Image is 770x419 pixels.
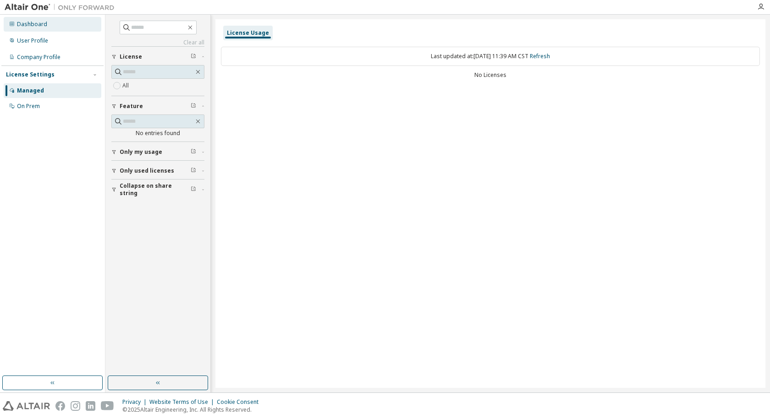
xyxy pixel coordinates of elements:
[111,142,204,162] button: Only my usage
[101,401,114,411] img: youtube.svg
[111,180,204,200] button: Collapse on share string
[17,21,47,28] div: Dashboard
[17,87,44,94] div: Managed
[227,29,269,37] div: License Usage
[191,186,196,193] span: Clear filter
[120,148,162,156] span: Only my usage
[111,161,204,181] button: Only used licenses
[6,71,55,78] div: License Settings
[530,52,550,60] a: Refresh
[86,401,95,411] img: linkedin.svg
[71,401,80,411] img: instagram.svg
[191,53,196,60] span: Clear filter
[122,406,264,414] p: © 2025 Altair Engineering, Inc. All Rights Reserved.
[217,398,264,406] div: Cookie Consent
[149,398,217,406] div: Website Terms of Use
[191,103,196,110] span: Clear filter
[191,148,196,156] span: Clear filter
[122,80,131,91] label: All
[111,47,204,67] button: License
[55,401,65,411] img: facebook.svg
[120,53,142,60] span: License
[111,39,204,46] a: Clear all
[122,398,149,406] div: Privacy
[111,96,204,116] button: Feature
[111,130,204,137] div: No entries found
[191,167,196,174] span: Clear filter
[221,47,760,66] div: Last updated at: [DATE] 11:39 AM CST
[17,37,48,44] div: User Profile
[120,103,143,110] span: Feature
[120,167,174,174] span: Only used licenses
[17,54,60,61] div: Company Profile
[221,71,760,79] div: No Licenses
[120,182,191,197] span: Collapse on share string
[5,3,119,12] img: Altair One
[3,401,50,411] img: altair_logo.svg
[17,103,40,110] div: On Prem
